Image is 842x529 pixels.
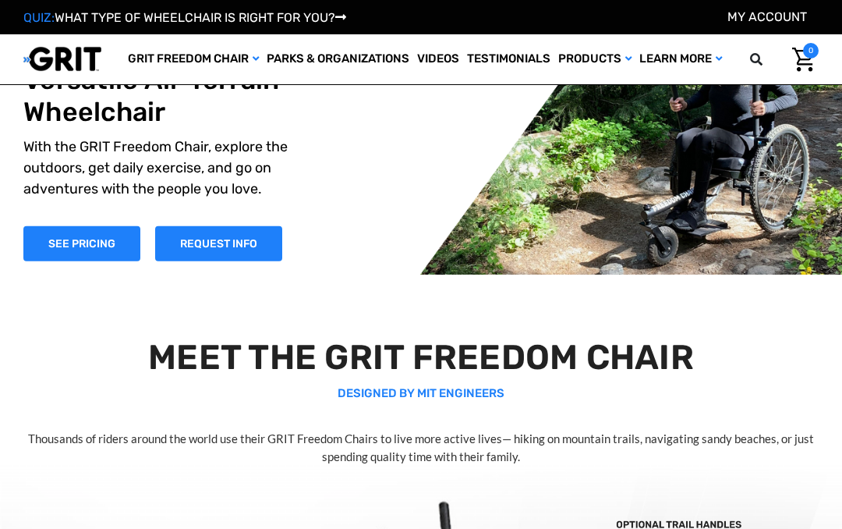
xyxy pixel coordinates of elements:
p: With the GRIT Freedom Chair, explore the outdoors, get daily exercise, and go on adventures with ... [23,137,288,200]
h1: The World's Most Versatile All-Terrain Wheelchair [23,33,288,128]
a: Testimonials [463,34,554,84]
p: DESIGNED BY MIT ENGINEERS [21,385,821,403]
a: Account [727,9,807,24]
p: Thousands of riders around the world use their GRIT Freedom Chairs to live more active lives— hik... [21,430,821,465]
img: GRIT All-Terrain Wheelchair and Mobility Equipment [23,46,101,72]
a: Videos [413,34,463,84]
span: 0 [803,43,819,59]
h2: MEET THE GRIT FREEDOM CHAIR [21,337,821,378]
a: Shop Now [23,226,140,261]
a: Products [554,34,635,84]
a: Parks & Organizations [263,34,413,84]
a: Slide number 1, Request Information [155,226,282,261]
input: Search [773,43,780,76]
a: Cart with 0 items [780,43,819,76]
span: QUIZ: [23,10,55,25]
a: GRIT Freedom Chair [124,34,263,84]
img: Cart [792,48,815,72]
a: Learn More [635,34,726,84]
a: QUIZ:WHAT TYPE OF WHEELCHAIR IS RIGHT FOR YOU? [23,10,346,25]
